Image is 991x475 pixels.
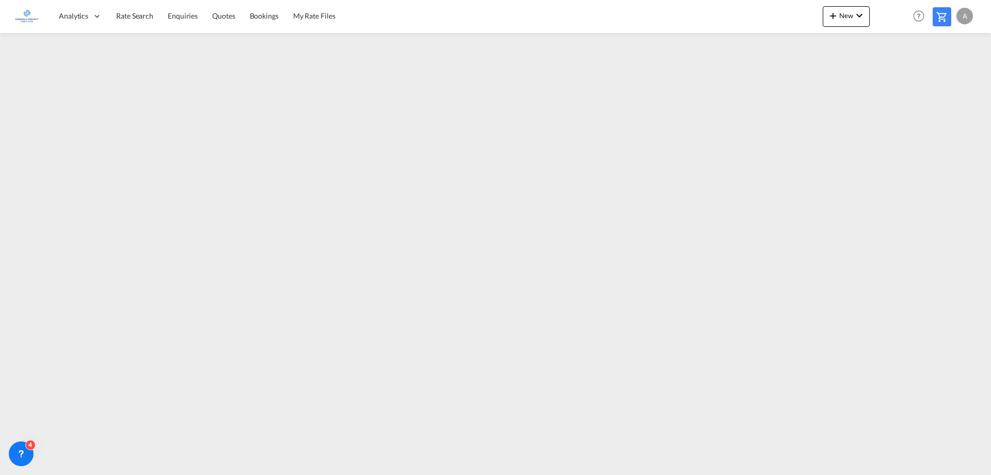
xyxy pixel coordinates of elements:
md-icon: icon-plus 400-fg [827,9,839,22]
span: Analytics [59,11,88,21]
div: Help [910,7,933,26]
span: Rate Search [116,11,153,20]
span: Bookings [250,11,279,20]
img: e1326340b7c511ef854e8d6a806141ad.jpg [15,5,39,28]
span: New [827,11,866,20]
button: icon-plus 400-fgNewicon-chevron-down [823,6,870,27]
div: A [956,8,973,24]
span: Help [910,7,928,25]
span: Quotes [212,11,235,20]
md-icon: icon-chevron-down [853,9,866,22]
span: My Rate Files [293,11,335,20]
span: Enquiries [168,11,198,20]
